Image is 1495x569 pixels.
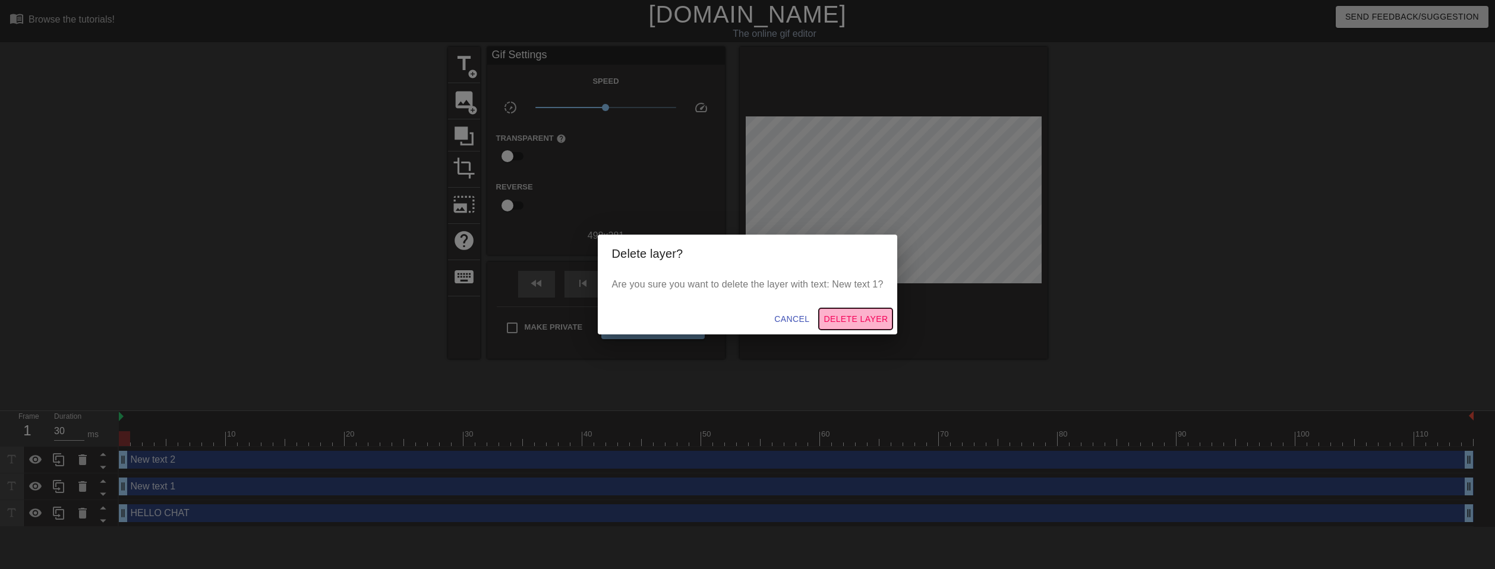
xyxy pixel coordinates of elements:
span: Cancel [774,312,809,327]
button: Delete Layer [819,308,892,330]
button: Cancel [769,308,814,330]
span: Delete Layer [824,312,888,327]
p: Are you sure you want to delete the layer with text: New text 1? [612,277,884,292]
h2: Delete layer? [612,244,884,263]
